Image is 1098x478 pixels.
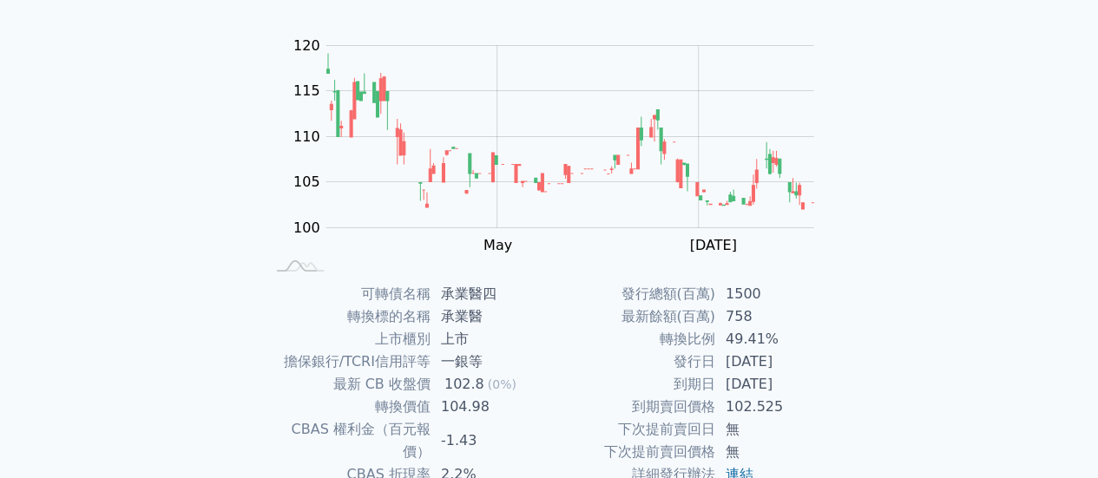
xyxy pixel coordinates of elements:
[265,328,431,350] td: 上市櫃別
[265,418,431,463] td: CBAS 權利金（百元報價）
[431,418,549,463] td: -1.43
[715,418,834,441] td: 無
[293,219,320,236] tspan: 100
[483,237,512,253] tspan: May
[715,396,834,418] td: 102.525
[431,283,549,305] td: 承業醫四
[549,328,715,350] td: 轉換比例
[265,305,431,328] td: 轉換標的名稱
[549,418,715,441] td: 下次提前賣回日
[284,37,839,253] g: Chart
[549,283,715,305] td: 發行總額(百萬)
[431,396,549,418] td: 104.98
[549,305,715,328] td: 最新餘額(百萬)
[293,82,320,99] tspan: 115
[1011,395,1098,478] iframe: Chat Widget
[265,373,431,396] td: 最新 CB 收盤價
[293,174,320,190] tspan: 105
[1011,395,1098,478] div: 聊天小工具
[715,373,834,396] td: [DATE]
[441,373,488,396] div: 102.8
[431,350,549,373] td: 一銀等
[715,441,834,463] td: 無
[431,305,549,328] td: 承業醫
[715,305,834,328] td: 758
[431,328,549,350] td: 上市
[293,37,320,54] tspan: 120
[488,377,516,391] span: (0%)
[715,328,834,350] td: 49.41%
[689,237,736,253] tspan: [DATE]
[293,128,320,145] tspan: 110
[715,350,834,373] td: [DATE]
[549,396,715,418] td: 到期賣回價格
[265,396,431,418] td: 轉換價值
[715,283,834,305] td: 1500
[549,350,715,373] td: 發行日
[549,441,715,463] td: 下次提前賣回價格
[265,283,431,305] td: 可轉債名稱
[549,373,715,396] td: 到期日
[265,350,431,373] td: 擔保銀行/TCRI信用評等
